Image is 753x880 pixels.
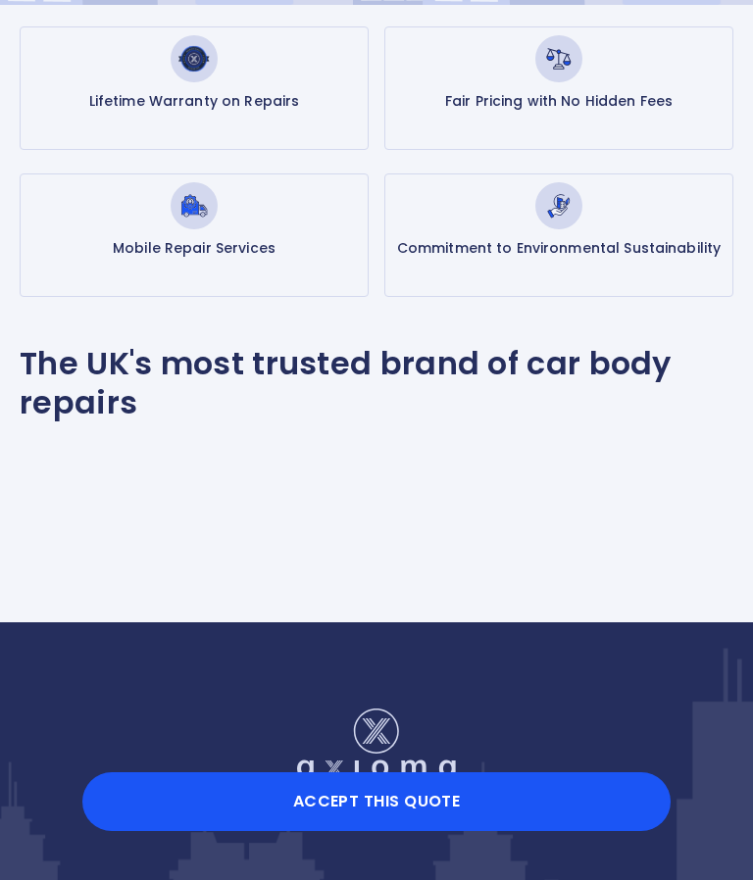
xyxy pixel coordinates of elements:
[89,90,300,112] p: Lifetime Warranty on Repairs
[445,90,673,112] p: Fair Pricing with No Hidden Fees
[397,237,722,259] p: Commitment to Environmental Sustainability
[535,35,582,82] img: Fair Pricing with No Hidden Fees
[20,344,733,422] p: The UK's most trusted brand of car body repairs
[20,454,733,591] iframe: Customer reviews powered by Trustpilot
[535,182,582,229] img: Commitment to Environmental Sustainability
[171,35,218,82] img: Lifetime Warranty on Repairs
[297,709,456,787] img: Logo
[171,182,218,229] img: Mobile Repair Services
[82,772,671,831] button: Accept this Quote
[113,237,276,259] p: Mobile Repair Services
